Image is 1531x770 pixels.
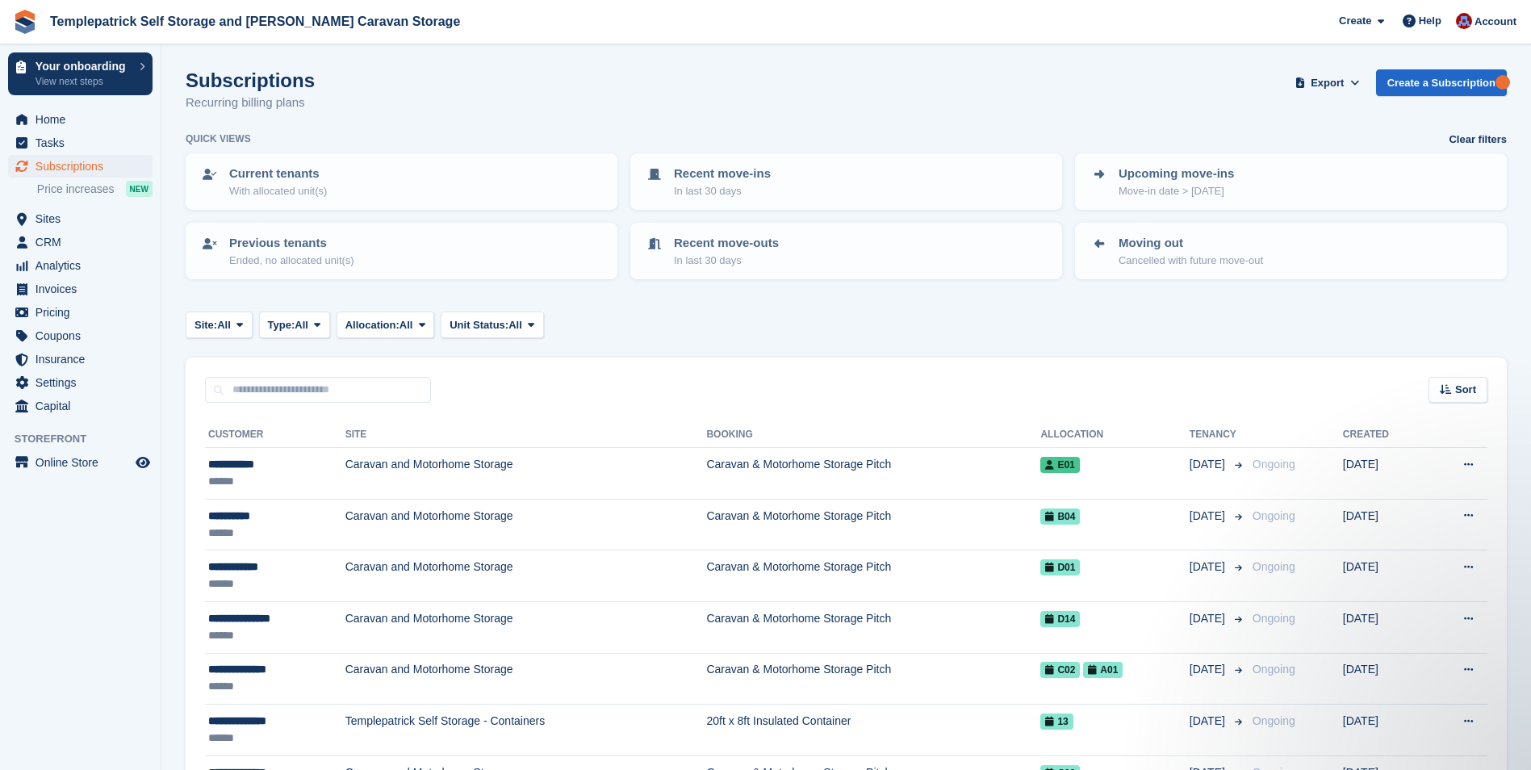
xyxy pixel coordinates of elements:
th: Site [345,422,707,448]
p: View next steps [36,74,132,89]
a: menu [8,451,153,474]
td: Caravan & Motorhome Storage Pitch [706,550,1040,602]
span: Online Store [36,451,132,474]
span: [DATE] [1190,508,1228,525]
span: C02 [1040,662,1080,678]
a: menu [8,348,153,370]
td: [DATE] [1343,499,1426,550]
span: [DATE] [1190,661,1228,678]
a: menu [8,108,153,131]
a: Templepatrick Self Storage and [PERSON_NAME] Caravan Storage [44,8,466,35]
span: Home [36,108,132,131]
img: stora-icon-8386f47178a22dfd0bd8f6a31ec36ba5ce8667c1dd55bd0f319d3a0aa187defe.svg [13,10,37,34]
th: Booking [706,422,1040,448]
span: All [399,317,413,333]
a: menu [8,155,153,178]
span: All [508,317,522,333]
p: Upcoming move-ins [1119,165,1234,183]
div: NEW [126,181,153,197]
p: Moving out [1119,234,1263,253]
span: D14 [1040,611,1080,627]
a: menu [8,324,153,347]
span: Type: [268,317,295,333]
span: Ongoing [1253,509,1295,522]
span: 13 [1040,714,1073,730]
a: menu [8,395,153,417]
span: Price increases [37,182,115,197]
a: menu [8,371,153,394]
h1: Subscriptions [186,69,315,91]
td: Caravan and Motorhome Storage [345,448,707,500]
span: D01 [1040,559,1080,575]
span: Create [1339,13,1371,29]
a: Create a Subscription [1376,69,1507,96]
td: [DATE] [1343,448,1426,500]
p: In last 30 days [674,253,779,269]
span: Capital [36,395,132,417]
button: Allocation: All [337,312,435,338]
td: Caravan & Motorhome Storage Pitch [706,499,1040,550]
a: menu [8,132,153,154]
img: Leigh [1456,13,1472,29]
td: Caravan and Motorhome Storage [345,550,707,602]
p: Your onboarding [36,61,132,72]
td: Caravan and Motorhome Storage [345,653,707,705]
button: Export [1292,69,1363,96]
th: Tenancy [1190,422,1246,448]
span: B04 [1040,508,1080,525]
span: Insurance [36,348,132,370]
a: Recent move-ins In last 30 days [632,155,1060,208]
span: Ongoing [1253,458,1295,471]
a: menu [8,231,153,253]
th: Created [1343,422,1426,448]
button: Site: All [186,312,253,338]
span: Analytics [36,254,132,277]
span: [DATE] [1190,713,1228,730]
span: Site: [195,317,217,333]
a: Price increases NEW [37,180,153,198]
span: E01 [1040,457,1079,473]
a: menu [8,207,153,230]
td: 20ft x 8ft Insulated Container [706,705,1040,756]
span: Account [1475,14,1516,30]
a: Current tenants With allocated unit(s) [187,155,616,208]
span: Tasks [36,132,132,154]
td: Caravan and Motorhome Storage [345,499,707,550]
span: Help [1419,13,1441,29]
span: Unit Status: [450,317,508,333]
span: [DATE] [1190,610,1228,627]
a: Upcoming move-ins Move-in date > [DATE] [1077,155,1505,208]
a: menu [8,278,153,300]
p: Current tenants [229,165,327,183]
span: Sort [1455,382,1476,398]
a: menu [8,254,153,277]
td: Templepatrick Self Storage - Containers [345,705,707,756]
span: All [295,317,308,333]
p: With allocated unit(s) [229,183,327,199]
td: Caravan and Motorhome Storage [345,601,707,653]
th: Allocation [1040,422,1189,448]
p: Ended, no allocated unit(s) [229,253,354,269]
span: Sites [36,207,132,230]
span: A01 [1083,662,1123,678]
span: Subscriptions [36,155,132,178]
a: Moving out Cancelled with future move-out [1077,224,1505,278]
a: Clear filters [1449,132,1507,148]
a: Recent move-outs In last 30 days [632,224,1060,278]
button: Unit Status: All [441,312,543,338]
span: All [217,317,231,333]
span: Invoices [36,278,132,300]
h6: Quick views [186,132,251,146]
span: Export [1311,75,1344,91]
p: Recent move-outs [674,234,779,253]
span: Coupons [36,324,132,347]
span: Allocation: [345,317,399,333]
td: Caravan & Motorhome Storage Pitch [706,653,1040,705]
span: Storefront [15,431,161,447]
p: Move-in date > [DATE] [1119,183,1234,199]
th: Customer [205,422,345,448]
span: [DATE] [1190,456,1228,473]
div: Tooltip anchor [1495,75,1510,90]
a: menu [8,301,153,324]
button: Type: All [259,312,330,338]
